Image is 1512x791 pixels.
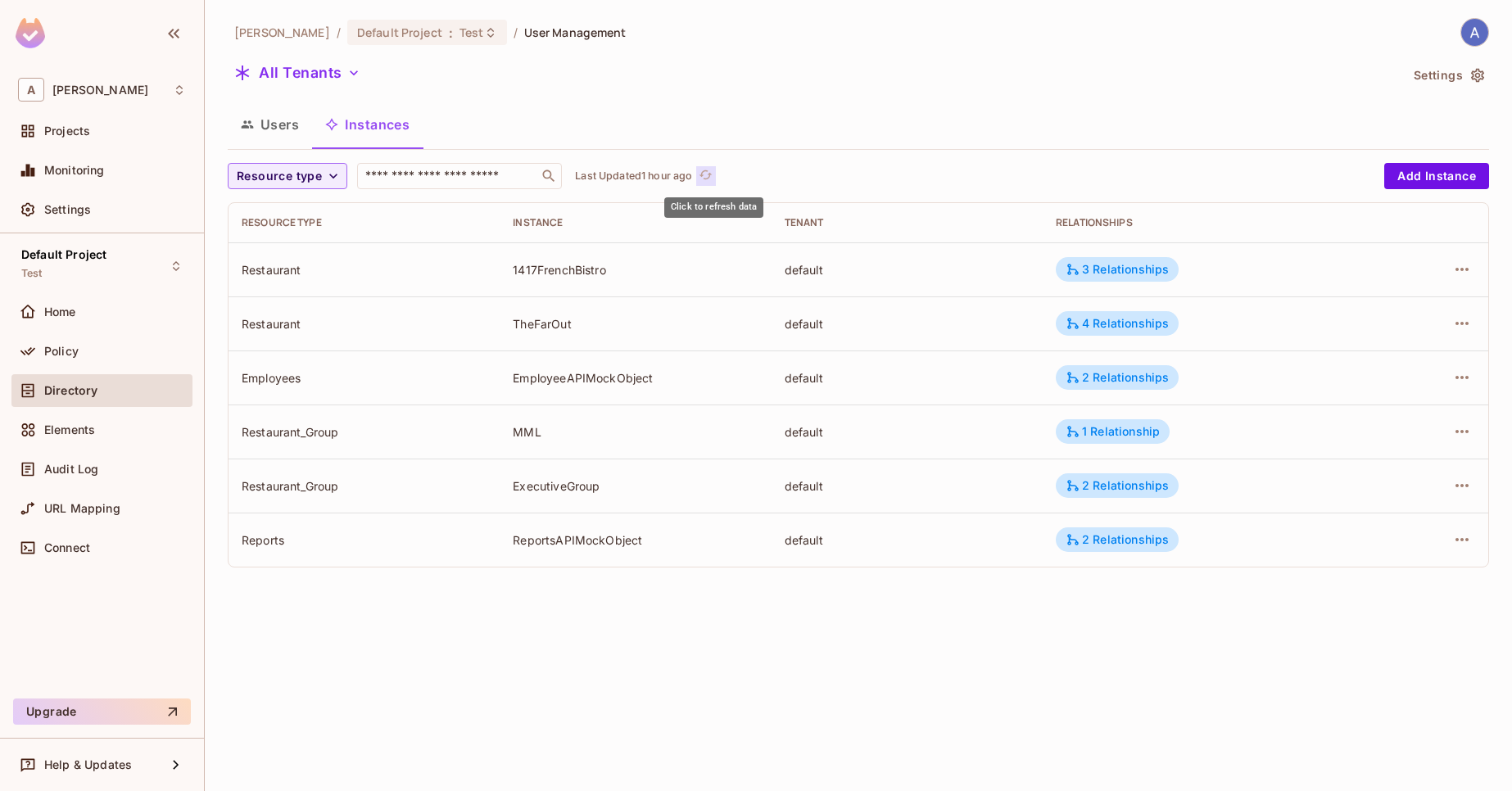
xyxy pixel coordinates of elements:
[242,532,487,548] div: Reports
[44,463,98,476] span: Audit Log
[242,262,487,278] div: Restaurant
[513,424,758,440] div: MML
[44,305,76,319] span: Home
[513,216,758,229] div: Instance
[575,169,692,183] p: Last Updated 1 hour ago
[242,424,487,440] div: Restaurant_Group
[1066,316,1169,331] div: 4 Relationships
[21,248,106,261] span: Default Project
[785,316,1030,332] div: default
[16,18,45,48] img: SReyMgAAAABJRU5ErkJggg==
[693,166,716,186] span: Click to refresh data
[513,370,758,386] div: EmployeeAPIMockObject
[1066,370,1169,385] div: 2 Relationships
[44,124,90,138] span: Projects
[1066,532,1169,547] div: 2 Relationships
[44,164,105,177] span: Monitoring
[44,423,95,436] span: Elements
[1066,262,1169,277] div: 3 Relationships
[514,25,518,40] li: /
[242,370,487,386] div: Employees
[524,25,627,40] span: User Management
[1056,216,1360,229] div: Relationships
[44,203,91,216] span: Settings
[513,532,758,548] div: ReportsAPIMockObject
[459,25,484,40] span: Test
[1066,424,1160,439] div: 1 Relationship
[664,197,763,218] div: Click to refresh data
[785,478,1030,494] div: default
[242,216,487,229] div: Resource type
[52,84,148,97] span: Workspace: Akash Kinage
[1461,19,1488,46] img: Akash Kinage
[1384,163,1489,189] button: Add Instance
[785,532,1030,548] div: default
[21,267,43,280] span: Test
[237,166,322,187] span: Resource type
[357,25,442,40] span: Default Project
[44,384,97,397] span: Directory
[785,424,1030,440] div: default
[242,316,487,332] div: Restaurant
[228,60,367,86] button: All Tenants
[513,316,758,332] div: TheFarOut
[699,168,713,184] span: refresh
[448,26,454,39] span: :
[1066,478,1169,493] div: 2 Relationships
[13,698,191,725] button: Upgrade
[337,25,341,40] li: /
[513,478,758,494] div: ExecutiveGroup
[228,163,347,189] button: Resource type
[312,104,423,145] button: Instances
[513,262,758,278] div: 1417FrenchBistro
[242,478,487,494] div: Restaurant_Group
[44,502,120,515] span: URL Mapping
[18,78,44,102] span: A
[234,25,330,40] span: the active workspace
[785,262,1030,278] div: default
[1407,62,1489,88] button: Settings
[696,166,716,186] button: refresh
[44,541,90,554] span: Connect
[785,370,1030,386] div: default
[44,758,132,771] span: Help & Updates
[228,104,312,145] button: Users
[44,345,79,358] span: Policy
[785,216,1030,229] div: Tenant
